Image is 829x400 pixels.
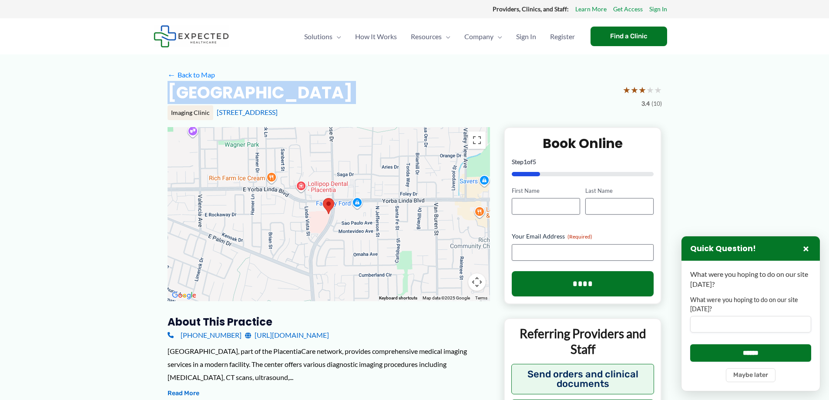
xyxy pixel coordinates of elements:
[550,21,575,52] span: Register
[690,269,811,289] p: What were you hoping to do on our site [DATE]?
[379,295,417,301] button: Keyboard shortcuts
[512,159,654,165] p: Step of
[509,21,543,52] a: Sign In
[170,290,198,301] a: Open this area in Google Maps (opens a new window)
[168,315,490,329] h3: About this practice
[801,243,811,254] button: Close
[168,71,176,79] span: ←
[168,388,199,399] button: Read More
[585,187,654,195] label: Last Name
[245,329,329,342] a: [URL][DOMAIN_NAME]
[423,296,470,300] span: Map data ©2025 Google
[591,27,667,46] a: Find a Clinic
[442,21,450,52] span: Menu Toggle
[304,21,332,52] span: Solutions
[533,158,536,165] span: 5
[511,326,654,357] p: Referring Providers and Staff
[654,82,662,98] span: ★
[641,98,650,109] span: 3.4
[411,21,442,52] span: Resources
[524,158,527,165] span: 1
[638,82,646,98] span: ★
[575,3,607,15] a: Learn More
[493,5,569,13] strong: Providers, Clinics, and Staff:
[651,98,662,109] span: (10)
[543,21,582,52] a: Register
[511,364,654,394] button: Send orders and clinical documents
[457,21,509,52] a: CompanyMenu Toggle
[217,108,278,116] a: [STREET_ADDRESS]
[468,131,486,149] button: Toggle fullscreen view
[168,82,352,103] h2: [GEOGRAPHIC_DATA]
[170,290,198,301] img: Google
[567,233,592,240] span: (Required)
[464,21,493,52] span: Company
[297,21,582,52] nav: Primary Site Navigation
[168,329,242,342] a: [PHONE_NUMBER]
[649,3,667,15] a: Sign In
[348,21,404,52] a: How It Works
[623,82,631,98] span: ★
[613,3,643,15] a: Get Access
[168,345,490,383] div: [GEOGRAPHIC_DATA], part of the PlacentiaCare network, provides comprehensive medical imaging serv...
[516,21,536,52] span: Sign In
[154,25,229,47] img: Expected Healthcare Logo - side, dark font, small
[726,368,775,382] button: Maybe later
[631,82,638,98] span: ★
[168,68,215,81] a: ←Back to Map
[690,244,756,254] h3: Quick Question!
[475,296,487,300] a: Terms (opens in new tab)
[297,21,348,52] a: SolutionsMenu Toggle
[468,273,486,291] button: Map camera controls
[355,21,397,52] span: How It Works
[512,232,654,241] label: Your Email Address
[512,135,654,152] h2: Book Online
[332,21,341,52] span: Menu Toggle
[512,187,580,195] label: First Name
[493,21,502,52] span: Menu Toggle
[168,105,213,120] div: Imaging Clinic
[646,82,654,98] span: ★
[404,21,457,52] a: ResourcesMenu Toggle
[690,296,811,313] label: What were you hoping to do on our site [DATE]?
